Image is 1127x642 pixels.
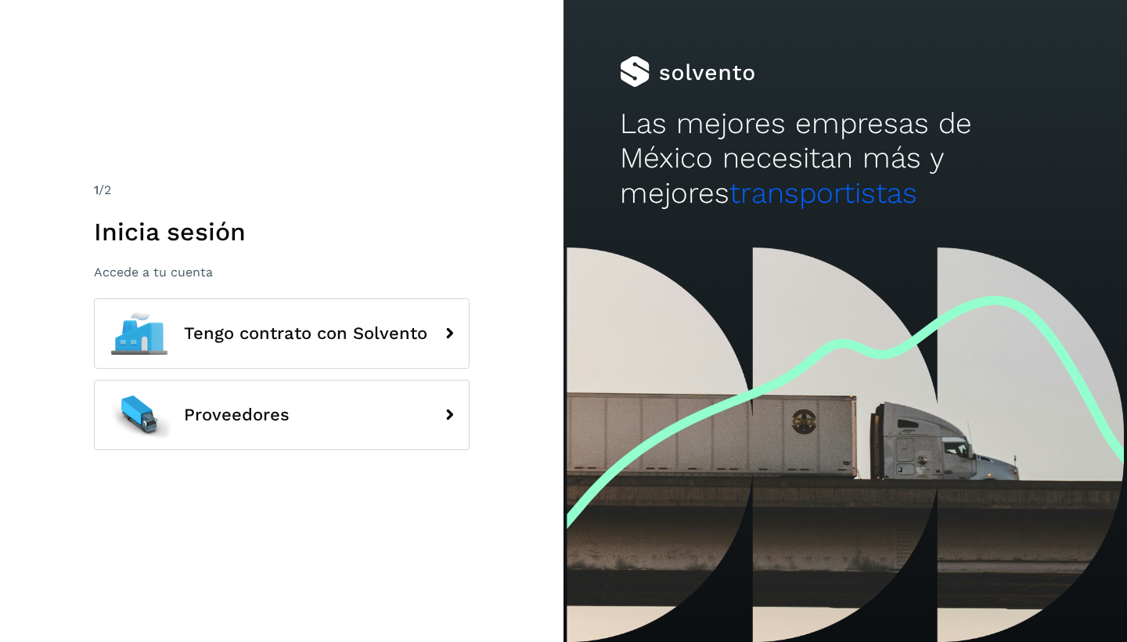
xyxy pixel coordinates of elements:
h1: Inicia sesión [94,217,470,247]
span: Tengo contrato con Solvento [184,324,427,343]
button: Proveedores [94,380,470,450]
span: Proveedores [184,406,290,424]
button: Tengo contrato con Solvento [94,298,470,369]
h2: Las mejores empresas de México necesitan más y mejores [620,106,1071,211]
span: 1 [94,182,99,197]
p: Accede a tu cuenta [94,265,470,280]
span: transportistas [729,176,917,210]
div: /2 [94,181,470,200]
